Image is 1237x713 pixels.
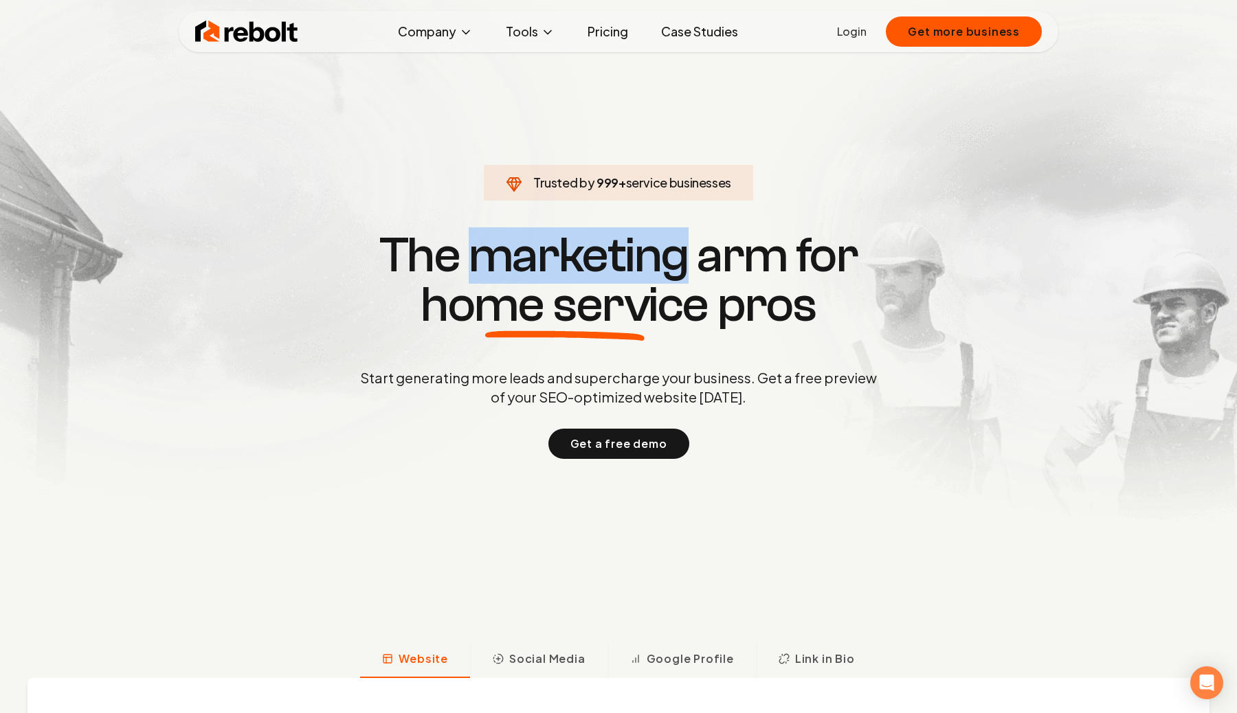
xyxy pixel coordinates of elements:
button: Tools [495,18,566,45]
span: Trusted by [533,174,594,190]
span: Link in Bio [795,650,855,667]
img: Rebolt Logo [195,18,298,45]
span: Social Media [509,650,586,667]
span: Google Profile [647,650,734,667]
span: 999 [597,173,618,192]
span: + [618,174,626,190]
span: Website [399,650,448,667]
button: Get a free demo [548,429,689,459]
a: Case Studies [650,18,749,45]
span: home service [421,280,709,330]
button: Get more business [886,16,1042,47]
h1: The marketing arm for pros [289,231,948,330]
div: Open Intercom Messenger [1190,666,1223,699]
button: Social Media [470,642,608,678]
button: Google Profile [608,642,756,678]
button: Link in Bio [756,642,877,678]
a: Pricing [577,18,639,45]
button: Company [387,18,484,45]
a: Login [837,23,867,40]
span: service businesses [626,174,732,190]
button: Website [360,642,470,678]
p: Start generating more leads and supercharge your business. Get a free preview of your SEO-optimiz... [357,368,880,407]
